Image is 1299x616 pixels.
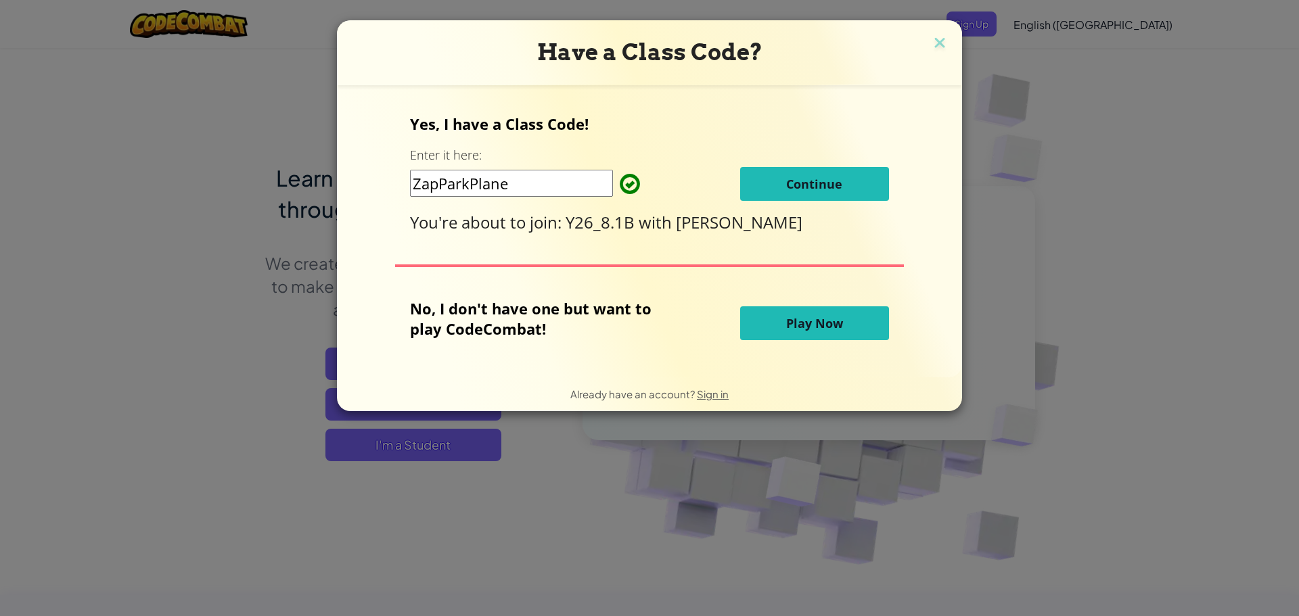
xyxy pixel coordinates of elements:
[410,114,888,134] p: Yes, I have a Class Code!
[410,147,482,164] label: Enter it here:
[786,315,843,331] span: Play Now
[786,176,842,192] span: Continue
[676,211,802,233] span: [PERSON_NAME]
[570,387,697,400] span: Already have an account?
[639,211,676,233] span: with
[410,211,566,233] span: You're about to join:
[740,306,889,340] button: Play Now
[697,387,729,400] a: Sign in
[566,211,639,233] span: Y26_8.1B
[740,167,889,201] button: Continue
[410,298,672,339] p: No, I don't have one but want to play CodeCombat!
[537,39,762,66] span: Have a Class Code?
[931,34,949,54] img: close icon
